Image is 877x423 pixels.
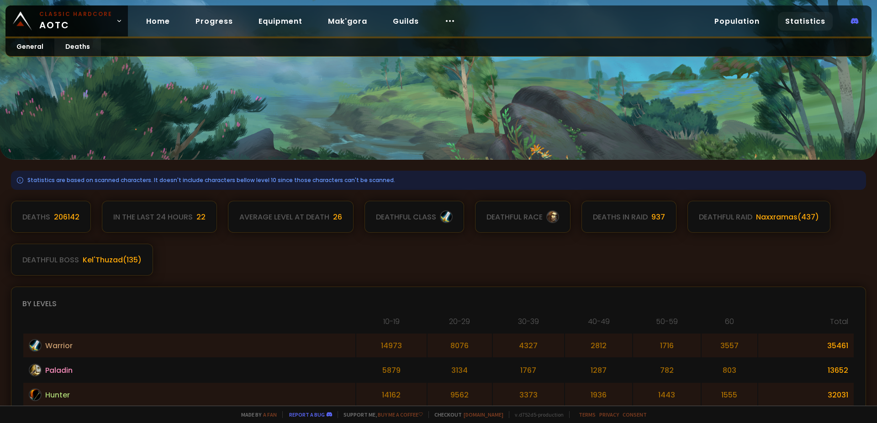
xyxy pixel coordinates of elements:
td: 2812 [565,334,632,357]
td: 14973 [356,334,426,357]
td: 1287 [565,358,632,382]
a: Consent [623,411,647,418]
span: Checkout [428,411,503,418]
a: General [5,38,54,56]
a: Home [139,12,177,31]
div: 26 [333,211,342,223]
span: Paladin [45,365,73,376]
th: 10-19 [356,316,426,333]
a: Privacy [599,411,619,418]
div: 937 [651,211,665,223]
div: 22 [196,211,206,223]
div: Deaths [22,211,50,223]
small: Classic Hardcore [39,10,112,18]
td: 1716 [633,334,700,357]
a: a fan [263,411,277,418]
a: Deaths [54,38,101,56]
a: Buy me a coffee [378,411,423,418]
a: [DOMAIN_NAME] [464,411,503,418]
a: Statistics [778,12,833,31]
span: Hunter [45,389,70,401]
td: 5879 [356,358,426,382]
div: In the last 24 hours [113,211,193,223]
th: Total [758,316,854,333]
div: deathful raid [699,211,752,223]
a: Report a bug [289,411,325,418]
div: deathful boss [22,254,79,266]
td: 1443 [633,383,700,407]
td: 3557 [702,334,758,357]
div: deathful race [486,211,543,223]
span: Made by [236,411,277,418]
a: Classic HardcoreAOTC [5,5,128,37]
td: 13652 [758,358,854,382]
td: 3373 [493,383,564,407]
div: 206142 [54,211,79,223]
td: 782 [633,358,700,382]
div: deathful class [376,211,436,223]
div: Kel'Thuzad ( 135 ) [83,254,142,266]
th: 60 [702,316,758,333]
span: v. d752d5 - production [509,411,564,418]
a: Progress [188,12,240,31]
td: 803 [702,358,758,382]
th: 40-49 [565,316,632,333]
a: Guilds [386,12,426,31]
td: 14162 [356,383,426,407]
td: 8076 [428,334,492,357]
a: Terms [579,411,596,418]
div: Deaths in raid [593,211,648,223]
span: Warrior [45,340,73,351]
span: Support me, [338,411,423,418]
td: 9562 [428,383,492,407]
div: Average level at death [239,211,329,223]
th: 20-29 [428,316,492,333]
th: 30-39 [493,316,564,333]
span: AOTC [39,10,112,32]
td: 32031 [758,383,854,407]
td: 4327 [493,334,564,357]
div: Naxxramas ( 437 ) [756,211,819,223]
th: 50-59 [633,316,700,333]
div: Statistics are based on scanned characters. It doesn't include characters bellow level 10 since t... [11,171,866,190]
a: Mak'gora [321,12,375,31]
td: 1555 [702,383,758,407]
div: By levels [22,298,855,309]
a: Population [707,12,767,31]
td: 1936 [565,383,632,407]
a: Equipment [251,12,310,31]
td: 1767 [493,358,564,382]
td: 35461 [758,334,854,357]
td: 3134 [428,358,492,382]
